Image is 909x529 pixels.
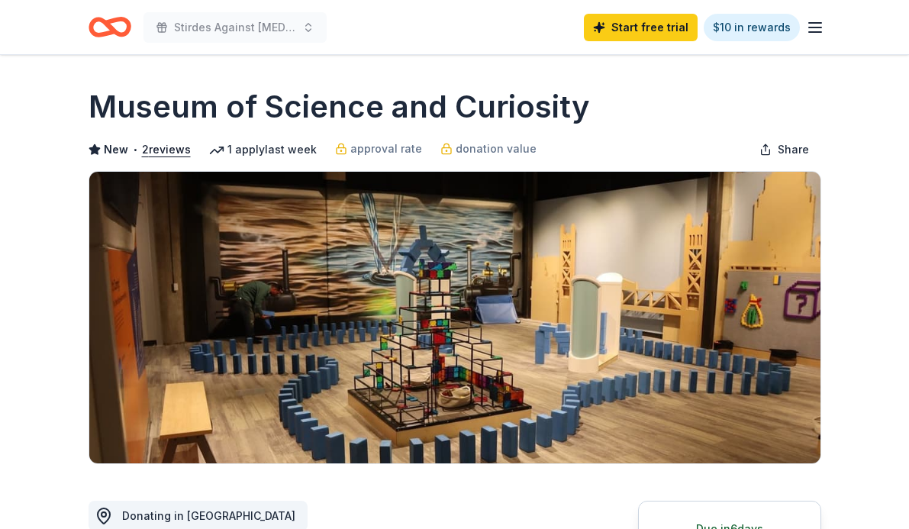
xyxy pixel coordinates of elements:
a: donation value [440,140,537,158]
button: Share [747,134,821,165]
button: 2reviews [142,140,191,159]
span: • [132,144,137,156]
h1: Museum of Science and Curiosity [89,85,590,128]
span: donation value [456,140,537,158]
span: Donating in [GEOGRAPHIC_DATA] [122,509,295,522]
img: Image for Museum of Science and Curiosity [89,172,820,463]
button: Stirdes Against [MEDICAL_DATA], Second Annual Walk [143,12,327,43]
a: approval rate [335,140,422,158]
div: 1 apply last week [209,140,317,159]
a: $10 in rewards [704,14,800,41]
span: approval rate [350,140,422,158]
a: Start free trial [584,14,698,41]
span: Share [778,140,809,159]
a: Home [89,9,131,45]
span: Stirdes Against [MEDICAL_DATA], Second Annual Walk [174,18,296,37]
span: New [104,140,128,159]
